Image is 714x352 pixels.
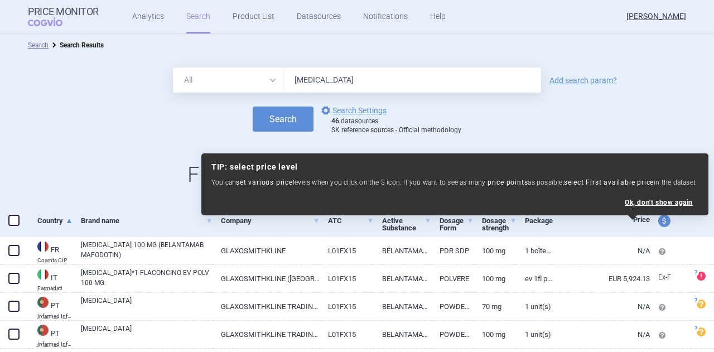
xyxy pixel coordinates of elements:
[474,321,517,348] a: 100 mg
[697,271,710,280] a: ?
[692,325,699,332] span: ?
[37,325,49,336] img: Portugal
[625,199,693,206] button: Ok, don't show again
[320,237,374,264] a: L01FX15
[320,293,374,320] a: L01FX15
[517,265,552,292] a: EV 1FL POLV 100MG
[374,293,431,320] a: BELANTAMAB MAFODOTIN
[29,268,73,291] a: ITITFarmadati
[331,117,339,125] strong: 46
[517,237,552,264] a: 1 BOÎTE DE 1, FLACON (VERRE), POUDRE POUR SOLUTION À DILUER POUR PERFUSION, VOIE INTRAVEINEUSE
[374,237,431,264] a: BÉLANTAMAB MAFODOTINE
[213,237,320,264] a: GLAXOSMITHKLINE
[552,265,650,292] a: EUR 5,924.13
[474,293,517,320] a: 70 mg
[221,207,320,234] a: Company
[697,327,710,336] a: ?
[37,297,49,308] img: Portugal
[37,314,73,319] abbr: Infarmed Infomed — Infomed - medicinal products database, published by Infarmed, National Authori...
[474,237,517,264] a: 100 mg
[253,107,313,132] button: Search
[431,321,474,348] a: POWDER FOR CONCENTRATE FOR SOLUTION FOR INFUSION
[374,321,431,348] a: BELANTAMAB MAFODOTIN
[517,293,552,320] a: 1 unit(s)
[440,207,474,242] a: Dosage Form
[320,321,374,348] a: L01FX15
[319,104,387,117] a: Search Settings
[49,40,104,51] li: Search Results
[488,179,528,186] strong: price points
[29,296,73,319] a: PTPTInfarmed Infomed
[552,321,650,348] a: N/A
[37,207,73,234] a: Country
[37,269,49,280] img: Italy
[211,162,698,172] h2: TIP: select price level
[564,179,654,186] strong: select First available price
[549,76,617,84] a: Add search param?
[28,17,78,26] span: COGVIO
[28,6,99,17] strong: Price Monitor
[213,293,320,320] a: GLAXOSMITHKLINE TRADING SERVICES, LTD.
[552,237,650,264] a: N/A
[320,265,374,292] a: L01FX15
[374,265,431,292] a: BELANTAMAB MAFODOTIN
[431,293,474,320] a: POWDER FOR CONCENTRATE FOR SOLUTION FOR INFUSION
[29,240,73,263] a: FRFRCnamts CIP
[81,240,213,260] a: [MEDICAL_DATA] 100 MG (BELANTAMAB MAFODOTIN)
[525,207,552,234] a: Package
[328,207,374,234] a: ATC
[28,6,99,27] a: Price MonitorCOGVIO
[658,273,671,281] span: Ex-factory price
[331,117,461,134] div: datasources SK reference sources - Official methodology
[697,299,710,308] a: ?
[431,237,474,264] a: PDR SDP
[474,265,517,292] a: 100 MG
[37,341,73,347] abbr: Infarmed Infomed — Infomed - medicinal products database, published by Infarmed, National Authori...
[382,207,431,242] a: Active Substance
[431,265,474,292] a: POLVERE
[692,269,699,276] span: ?
[37,241,49,252] img: France
[236,179,293,186] strong: set various price
[650,269,691,286] a: Ex-F
[211,177,698,187] p: You can levels when you click on the $ icon. If you want to see as many as possible, in the dataset
[60,41,104,49] strong: Search Results
[81,207,213,234] a: Brand name
[213,321,320,348] a: GLAXOSMITHKLINE TRADING SERVICES, LTD.
[37,286,73,291] abbr: Farmadati — Online database developed by Farmadati Italia S.r.l., Italia.
[692,297,699,304] span: ?
[29,324,73,347] a: PTPTInfarmed Infomed
[213,265,320,292] a: GLAXOSMITHKLINE ([GEOGRAPHIC_DATA]) LTD
[81,268,213,288] a: [MEDICAL_DATA]*1 FLACONCINO EV POLV 100 MG
[517,321,552,348] a: 1 unit(s)
[633,215,650,224] span: Price
[28,40,49,51] li: Search
[81,324,213,344] a: [MEDICAL_DATA]
[552,293,650,320] a: N/A
[81,296,213,316] a: [MEDICAL_DATA]
[482,207,517,242] a: Dosage strength
[28,41,49,49] a: Search
[37,258,73,263] abbr: Cnamts CIP — Database of National Insurance Fund for Salaried Worker (code CIP), France.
